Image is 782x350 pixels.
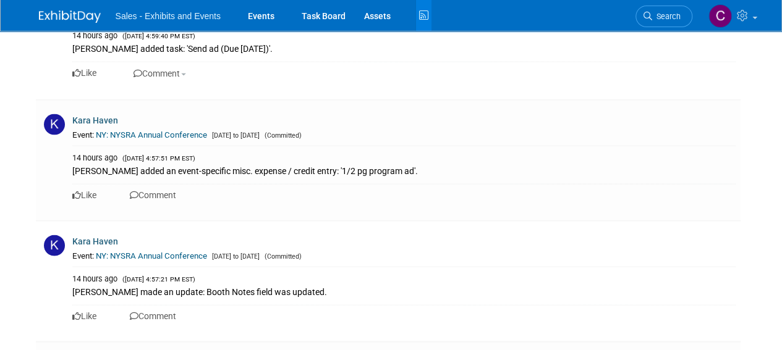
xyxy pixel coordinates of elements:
span: Search [652,12,681,21]
span: 14 hours ago [72,153,117,162]
a: Comment [130,311,176,321]
a: Comment [130,190,176,200]
button: Comment [130,67,190,80]
div: [PERSON_NAME] added an event-specific misc. expense / credit entry: '1/2 pg program ad'. [72,164,736,177]
a: NY: NYSRA Annual Conference [96,251,207,260]
img: Christine Lurz [708,4,732,28]
span: (Committed) [261,131,302,140]
span: [DATE] to [DATE] [209,252,260,260]
span: 14 hours ago [72,31,117,40]
span: ([DATE] 4:57:51 PM EST) [119,154,195,162]
img: ExhibitDay [39,10,101,23]
span: Event: [72,251,94,260]
a: Kara Haven [72,115,118,125]
div: [PERSON_NAME] added task: 'Send ad (Due [DATE])'. [72,41,736,55]
span: 14 hours ago [72,274,117,283]
a: Like [72,68,96,78]
a: NY: NYSRA Annual Conference [96,130,207,140]
img: K.jpg [44,114,65,135]
span: (Committed) [261,252,302,260]
a: Like [72,190,96,200]
a: Search [635,6,692,27]
span: ([DATE] 4:59:40 PM EST) [119,32,195,40]
div: [PERSON_NAME] made an update: Booth Notes field was updated. [72,285,736,298]
a: Like [72,311,96,321]
span: ([DATE] 4:57:21 PM EST) [119,275,195,283]
span: Sales - Exhibits and Events [116,11,221,21]
span: [DATE] to [DATE] [209,131,260,140]
span: Event: [72,130,94,140]
img: K.jpg [44,235,65,256]
a: Kara Haven [72,236,118,246]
